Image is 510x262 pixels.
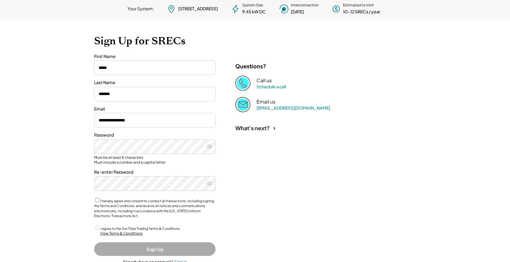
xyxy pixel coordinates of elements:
div: [STREET_ADDRESS] [178,6,218,12]
div: View Terms & Conditions [100,231,143,236]
div: Estimated to mint [343,3,374,8]
div: Questions? [235,63,266,70]
div: [DATE] [291,9,304,15]
div: Your System: [127,6,154,12]
a: [EMAIL_ADDRESS][DOMAIN_NAME] [257,105,330,111]
img: Phone%20copy%403x.png [235,76,250,91]
div: Password [94,132,216,138]
div: 9.45 kW DC [242,9,266,15]
img: Email%202%403x.png [235,97,250,112]
h1: Sign Up for SRECs [94,35,416,47]
label: I agree to the Sun Tribe Trading Terms & Conditions. [100,226,181,230]
label: I hereby agree and consent to conduct all transactions, including signing the Terms and Condition... [94,199,214,218]
button: Sign Up [94,242,216,256]
div: 10-12 SRECs / year [343,9,380,15]
div: Call us [257,77,272,84]
div: Must be at least 8 characters Must include a number and a capital letter [94,155,216,165]
a: Schedule a call [257,84,286,89]
div: Email us [257,99,275,105]
div: System Size [242,3,263,8]
div: Re-enter Password [94,169,216,175]
div: Interconnection [291,3,319,8]
div: Last Name [94,80,216,86]
div: Email [94,106,216,112]
div: First Name [94,53,216,60]
div: What's next? [235,124,270,131]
